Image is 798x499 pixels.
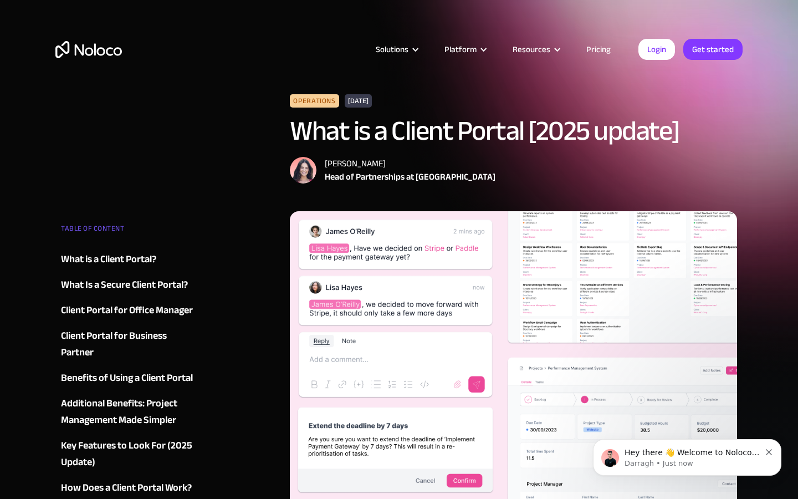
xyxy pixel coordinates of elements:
div: How Does a Client Portal Work? [61,480,192,496]
a: Client Portal for Office Manager [61,302,195,319]
div: What Is a Secure Client Portal? [61,277,188,293]
h1: What is a Client Portal [2025 update] [290,116,737,146]
iframe: Intercom notifications message [576,416,798,493]
div: [PERSON_NAME] [325,157,495,170]
a: home [55,41,122,58]
div: Head of Partnerships at [GEOGRAPHIC_DATA] [325,170,495,184]
div: Resources [513,42,550,57]
div: What is a Client Portal? [61,251,156,268]
a: Pricing [572,42,625,57]
div: Resources [499,42,572,57]
a: Login [638,39,675,60]
div: Platform [431,42,499,57]
a: Client Portal for Business Partner [61,328,195,361]
a: What Is a Secure Client Portal? [61,277,195,293]
a: Key Features to Look For (2025 Update) [61,437,195,471]
a: Get started [683,39,743,60]
div: Platform [444,42,477,57]
a: Additional Benefits: Project Management Made Simpler [61,395,195,429]
div: Solutions [362,42,431,57]
div: TABLE OF CONTENT [61,220,195,242]
div: Client Portal for Office Manager [61,302,193,319]
a: What is a Client Portal? [61,251,195,268]
div: Benefits of Using a Client Portal [61,370,193,386]
div: Solutions [376,42,408,57]
a: How Does a Client Portal Work? [61,480,195,496]
a: Benefits of Using a Client Portal [61,370,195,386]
